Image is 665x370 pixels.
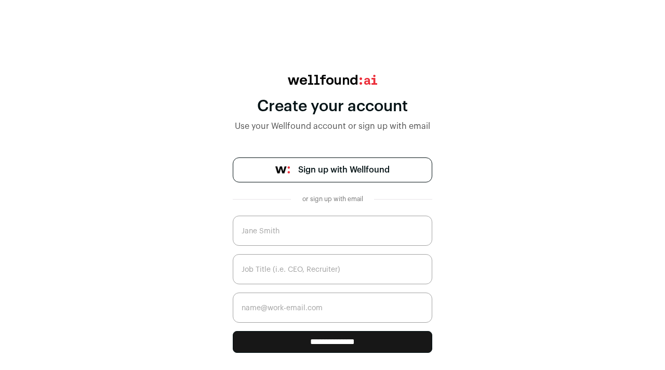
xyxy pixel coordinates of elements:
input: name@work-email.com [233,293,432,323]
input: Job Title (i.e. CEO, Recruiter) [233,254,432,284]
div: Create your account [233,97,432,116]
span: Sign up with Wellfound [298,164,390,176]
a: Sign up with Wellfound [233,157,432,182]
input: Jane Smith [233,216,432,246]
img: wellfound:ai [288,75,377,85]
img: wellfound-symbol-flush-black-fb3c872781a75f747ccb3a119075da62bfe97bd399995f84a933054e44a575c4.png [275,166,290,174]
div: Use your Wellfound account or sign up with email [233,120,432,133]
div: or sign up with email [299,195,366,203]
